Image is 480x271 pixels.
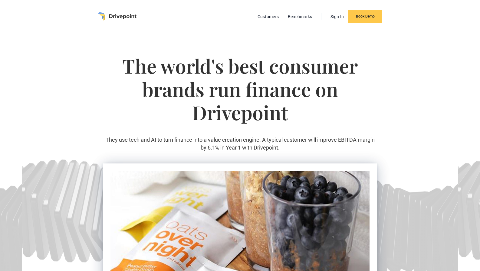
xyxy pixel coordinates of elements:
p: They use tech and AI to turn finance into a value creation engine. A typical customer will improv... [103,136,377,151]
a: Book Demo [348,10,382,23]
a: Customers [255,13,282,21]
a: home [98,12,136,21]
a: Sign In [327,13,347,21]
a: Benchmarks [285,13,315,21]
h1: The world's best consumer brands run finance on Drivepoint [103,54,377,136]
